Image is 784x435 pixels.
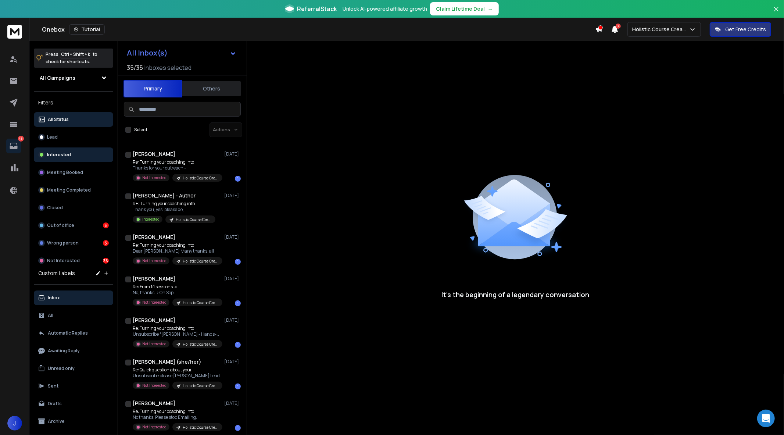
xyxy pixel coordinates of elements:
[142,424,167,430] p: Not Interested
[757,410,775,427] div: Open Intercom Messenger
[133,358,201,366] h1: [PERSON_NAME] (she/her)
[142,175,167,181] p: Not Interested
[34,183,113,197] button: Meeting Completed
[235,342,241,348] div: 1
[7,416,22,431] button: J
[48,295,60,301] p: Inbox
[133,165,221,171] p: Thanks for your outreach -
[34,290,113,305] button: Inbox
[183,425,218,430] p: Holistic Course Creator Campaign | [DATE]
[133,367,221,373] p: Re: Quick question about your
[235,384,241,389] div: 1
[235,425,241,431] div: 1
[48,401,62,407] p: Drafts
[47,152,71,158] p: Interested
[121,46,242,60] button: All Inbox(s)
[46,51,97,65] p: Press to check for shortcuts.
[133,325,221,331] p: Re: Turning your coaching into
[142,341,167,347] p: Not Interested
[133,275,175,282] h1: [PERSON_NAME]
[133,233,175,241] h1: [PERSON_NAME]
[34,361,113,376] button: Unread only
[133,192,196,199] h1: [PERSON_NAME] - Author
[40,74,75,82] h1: All Campaigns
[34,200,113,215] button: Closed
[103,240,109,246] div: 3
[142,217,160,222] p: Interested
[60,50,91,58] span: Ctrl + Shift + k
[47,222,74,228] p: Out of office
[183,175,218,181] p: Holistic Course Creator Campaign | [DATE]
[48,348,80,354] p: Awaiting Reply
[144,63,191,72] h3: Inboxes selected
[133,159,221,165] p: Re: Turning your coaching into
[133,150,175,158] h1: [PERSON_NAME]
[34,343,113,358] button: Awaiting Reply
[142,383,167,388] p: Not Interested
[616,24,621,29] span: 7
[47,258,80,264] p: Not Interested
[69,24,105,35] button: Tutorial
[34,236,113,250] button: Wrong person3
[34,97,113,108] h3: Filters
[133,373,221,379] p: Unsubscribe please [PERSON_NAME] Lead
[235,300,241,306] div: 1
[34,414,113,429] button: Archive
[224,400,241,406] p: [DATE]
[772,4,781,22] button: Close banner
[48,313,53,318] p: All
[183,300,218,306] p: Holistic Course Creator Campaign | [DATE]
[34,71,113,85] button: All Campaigns
[34,326,113,340] button: Automatic Replies
[343,5,427,13] p: Unlock AI-powered affiliate growth
[34,379,113,393] button: Sent
[133,284,221,290] p: Re: From 1:1 sessions to
[133,331,221,337] p: Unsubscribe *[PERSON_NAME] - Hands-Off
[183,383,218,389] p: Holistic Course Creator Campaign | [DATE]
[48,366,75,371] p: Unread only
[34,112,113,127] button: All Status
[34,165,113,180] button: Meeting Booked
[127,63,143,72] span: 35 / 35
[34,308,113,323] button: All
[34,130,113,145] button: Lead
[134,127,147,133] label: Select
[133,207,215,213] p: Thank you, yes, please do,
[47,187,91,193] p: Meeting Completed
[488,5,493,13] span: →
[133,248,221,254] p: Dear [PERSON_NAME] Many thanks, all
[42,24,595,35] div: Onebox
[47,205,63,211] p: Closed
[48,117,69,122] p: All Status
[34,396,113,411] button: Drafts
[224,151,241,157] p: [DATE]
[133,242,221,248] p: Re: Turning your coaching into
[224,234,241,240] p: [DATE]
[224,193,241,199] p: [DATE]
[133,400,175,407] h1: [PERSON_NAME]
[297,4,337,13] span: ReferralStack
[133,409,221,414] p: Re: Turning your coaching into
[103,222,109,228] div: 6
[142,300,167,305] p: Not Interested
[224,317,241,323] p: [DATE]
[442,289,590,300] p: It’s the beginning of a legendary conversation
[133,290,221,296] p: No, thanks. > On Sep
[127,49,168,57] h1: All Inbox(s)
[133,201,215,207] p: RE: Turning your coaching into
[133,317,175,324] h1: [PERSON_NAME]
[123,80,182,97] button: Primary
[47,170,83,175] p: Meeting Booked
[183,258,218,264] p: Holistic Course Creator Campaign | [DATE]
[133,414,221,420] p: No thanks. Please stop Emailing.
[183,342,218,347] p: Holistic Course Creator Campaign | [DATE]
[47,134,58,140] p: Lead
[47,240,79,246] p: Wrong person
[48,330,88,336] p: Automatic Replies
[182,81,241,97] button: Others
[632,26,689,33] p: Holistic Course Creator
[235,259,241,265] div: 1
[725,26,766,33] p: Get Free Credits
